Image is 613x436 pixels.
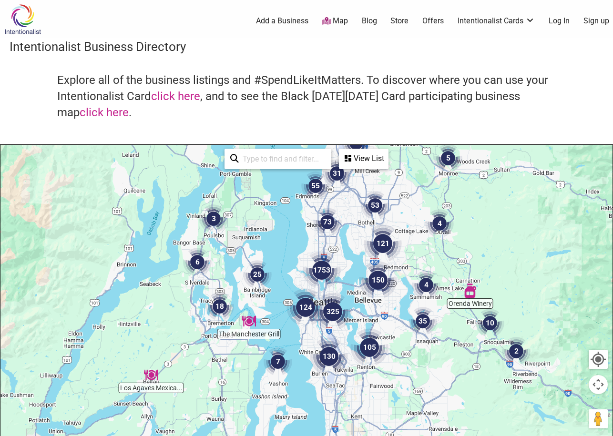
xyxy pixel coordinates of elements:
a: Sign up [583,16,609,26]
div: 5 [434,144,462,172]
h4: Explore all of the business listings and #SpendLikeItMatters. To discover where you can use your ... [57,72,556,121]
div: 31 [323,159,351,188]
div: 3 [199,204,228,233]
div: Los Agaves Mexican Restaurant [144,368,158,382]
div: 25 [243,260,272,289]
div: 121 [364,224,402,263]
div: 4 [425,209,454,238]
div: See a list of the visible businesses [339,149,388,169]
a: Blog [362,16,377,26]
div: 10 [476,309,504,337]
div: 2 [502,337,531,365]
div: 130 [310,337,348,375]
div: 124 [286,288,325,326]
a: click here [80,106,129,119]
div: 150 [359,261,397,299]
h3: Intentionalist Business Directory [10,38,603,55]
a: Intentionalist Cards [458,16,535,26]
div: 55 [301,172,330,200]
div: 325 [314,293,352,331]
a: Log In [549,16,570,26]
div: 6 [183,248,212,276]
div: 53 [361,191,389,220]
div: Type to search and filter [225,149,331,169]
div: 1753 [303,251,341,289]
div: 105 [350,328,388,366]
button: Drag Pegman onto the map to open Street View [589,409,608,428]
div: 7 [264,347,292,376]
button: Your Location [589,350,608,369]
div: The Manchester Grill [242,314,256,328]
a: Add a Business [256,16,308,26]
input: Type to find and filter... [239,150,326,168]
a: Map [322,16,348,27]
a: click here [151,90,200,103]
div: Orenda Winery [463,284,477,298]
div: 35 [409,307,437,335]
div: 18 [205,292,234,321]
a: Store [390,16,409,26]
div: 73 [313,208,342,236]
div: View List [340,150,388,168]
a: Offers [422,16,444,26]
div: 4 [412,271,440,299]
button: Map camera controls [589,375,608,394]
